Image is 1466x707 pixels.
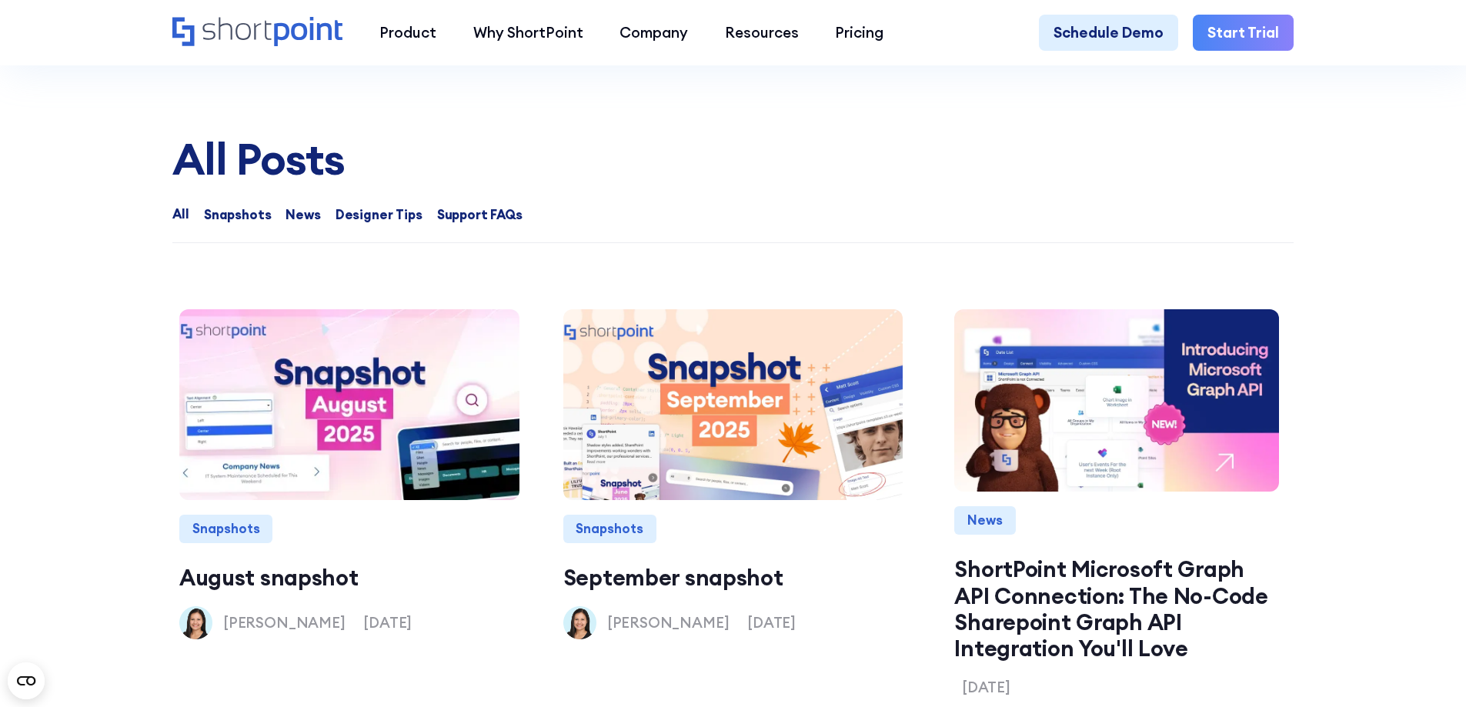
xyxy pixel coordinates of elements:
[962,676,1010,699] p: [DATE]
[379,22,436,44] div: Product
[361,15,455,52] a: Product
[8,662,45,699] button: Open CMP widget
[179,565,519,591] a: August snapshot
[1189,529,1466,707] iframe: Chat Widget
[172,17,342,48] a: Home
[725,22,799,44] div: Resources
[473,22,583,44] div: Why ShortPoint
[172,205,1294,243] form: Email Form
[706,15,817,52] a: Resources
[179,515,272,543] div: Snapshots
[286,205,320,224] span: News
[954,506,1015,535] div: News
[607,612,730,634] p: [PERSON_NAME]
[1193,15,1294,52] a: Start Trial
[437,205,523,224] span: Support FAQs
[835,22,883,44] div: Pricing
[601,15,706,52] a: Company
[363,612,412,634] p: [DATE]
[817,15,903,52] a: Pricing
[747,612,796,634] p: [DATE]
[619,22,688,44] div: Company
[172,208,189,221] a: All
[563,515,656,543] div: Snapshots
[1039,15,1178,52] a: Schedule Demo
[172,135,1294,183] div: All Posts
[455,15,602,52] a: Why ShortPoint
[563,565,903,591] a: September snapshot
[223,612,346,634] p: [PERSON_NAME]
[204,205,272,224] span: Snapshots
[954,556,1279,662] a: ShortPoint Microsoft Graph API Connection: The No-Code Sharepoint Graph API Integration You'll Love
[336,205,422,224] span: Designer Tips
